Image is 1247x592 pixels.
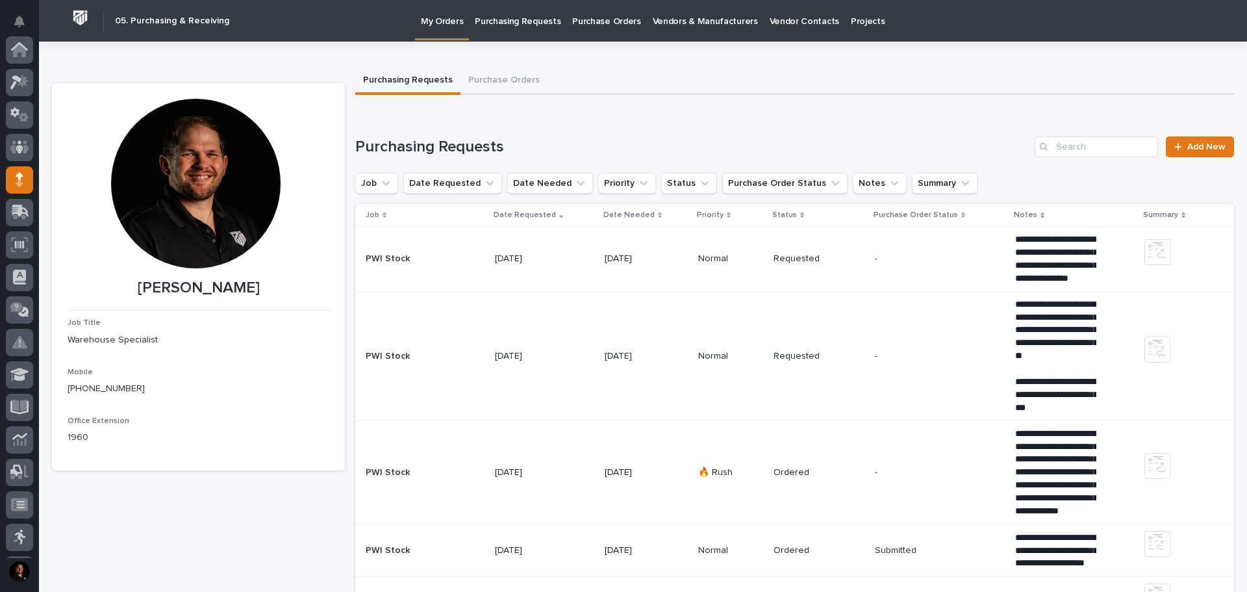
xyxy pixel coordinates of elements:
[6,8,33,35] button: Notifications
[507,173,593,194] button: Date Needed
[875,348,880,362] p: -
[875,543,919,556] p: Submitted
[698,545,763,556] p: Normal
[1143,208,1178,222] p: Summary
[495,351,576,362] p: [DATE]
[603,208,655,222] p: Date Needed
[68,6,92,30] img: Workspace Logo
[403,173,502,194] button: Date Requested
[1187,142,1226,151] span: Add New
[1166,136,1234,157] a: Add New
[494,208,556,222] p: Date Requested
[772,208,797,222] p: Status
[68,279,329,298] p: [PERSON_NAME]
[605,545,686,556] p: [DATE]
[698,351,763,362] p: Normal
[698,467,763,478] p: 🔥 Rush
[68,384,145,393] a: [PHONE_NUMBER]
[912,173,977,194] button: Summary
[605,253,686,264] p: [DATE]
[1035,136,1158,157] input: Search
[495,545,576,556] p: [DATE]
[661,173,717,194] button: Status
[853,173,907,194] button: Notes
[495,467,576,478] p: [DATE]
[366,348,412,362] p: PWI Stock
[460,68,548,95] button: Purchase Orders
[115,16,229,27] h2: 05. Purchasing & Receiving
[722,173,848,194] button: Purchase Order Status
[366,465,412,478] p: PWI Stock
[874,208,958,222] p: Purchase Order Status
[774,545,855,556] p: Ordered
[495,253,576,264] p: [DATE]
[16,16,33,36] div: Notifications
[774,467,855,478] p: Ordered
[875,251,880,264] p: -
[697,208,724,222] p: Priority
[598,173,656,194] button: Priority
[355,173,398,194] button: Job
[774,253,855,264] p: Requested
[1014,208,1037,222] p: Notes
[6,558,33,586] button: users-avatar
[68,431,329,444] p: 1960
[366,543,412,556] p: PWI Stock
[355,138,1029,157] h1: Purchasing Requests
[605,351,686,362] p: [DATE]
[68,333,329,347] p: Warehouse Specialist
[68,319,101,327] span: Job Title
[68,368,93,376] span: Mobile
[875,465,880,478] p: -
[355,68,460,95] button: Purchasing Requests
[366,251,412,264] p: PWI Stock
[774,351,855,362] p: Requested
[366,208,379,222] p: Job
[605,467,686,478] p: [DATE]
[698,253,763,264] p: Normal
[68,417,129,425] span: Office Extension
